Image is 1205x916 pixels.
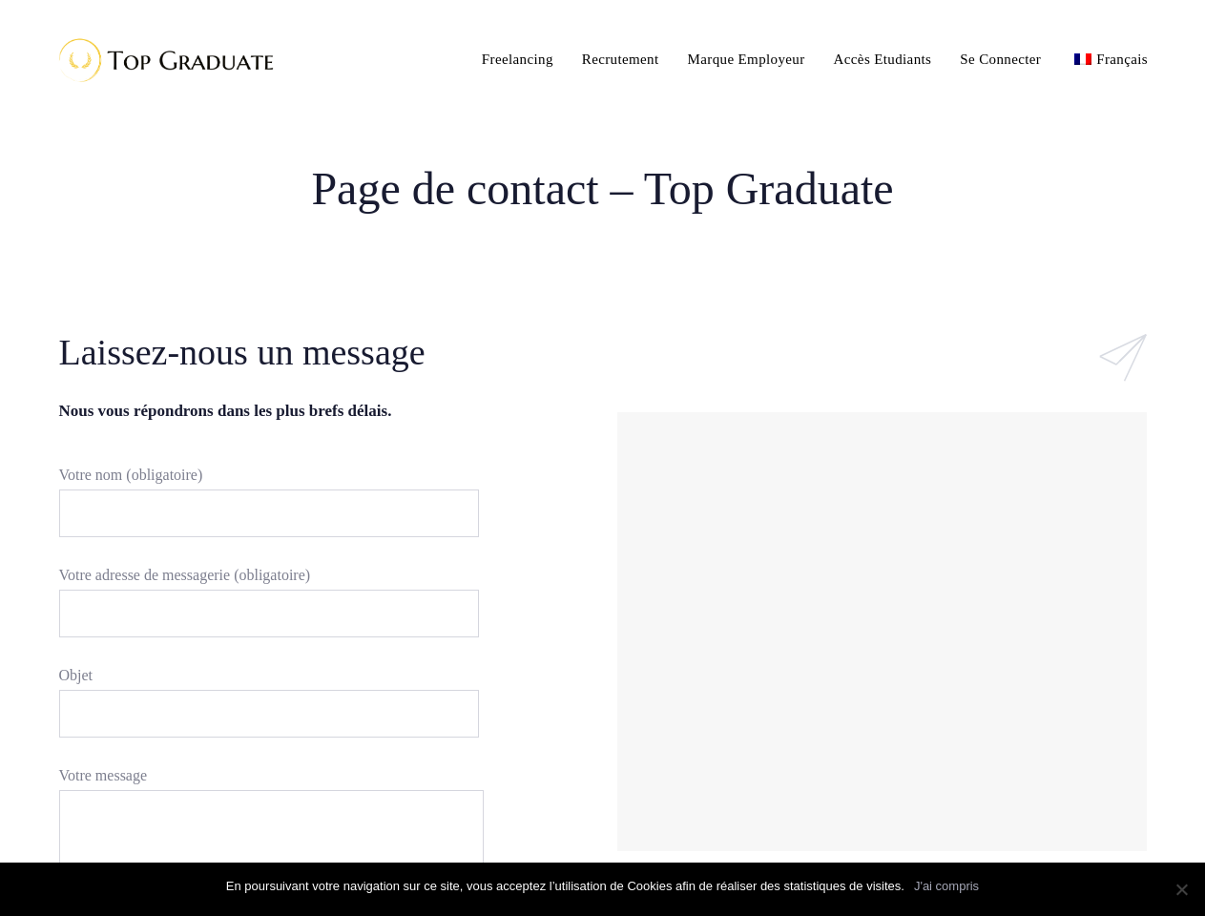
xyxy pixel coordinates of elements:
input: Objet [59,690,479,738]
img: Top Graduate [43,29,281,91]
span: Page de contact – Top Graduate [311,159,893,219]
img: Français [1074,53,1091,65]
input: Votre nom (obligatoire) [59,489,479,537]
a: J'ai compris [914,877,979,896]
span: Recrutement [582,52,659,67]
label: Objet [59,661,479,757]
span: En poursuivant votre navigation sur ce site, vous acceptez l’utilisation de Cookies afin de réali... [226,877,904,896]
span: Marque Employeur [688,52,805,67]
h6: Nous vous répondrons dans les plus brefs délais. [59,399,589,424]
span: Français [1096,52,1148,67]
span: Accès Etudiants [834,52,932,67]
span: Freelancing [482,52,553,67]
label: Votre adresse de messagerie (obligatoire) [59,561,479,656]
h2: Laissez-nous un message [59,327,589,378]
label: Votre nom (obligatoire) [59,461,479,556]
input: Votre adresse de messagerie (obligatoire) [59,590,479,637]
span: Non [1172,880,1191,899]
span: Se Connecter [960,52,1041,67]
